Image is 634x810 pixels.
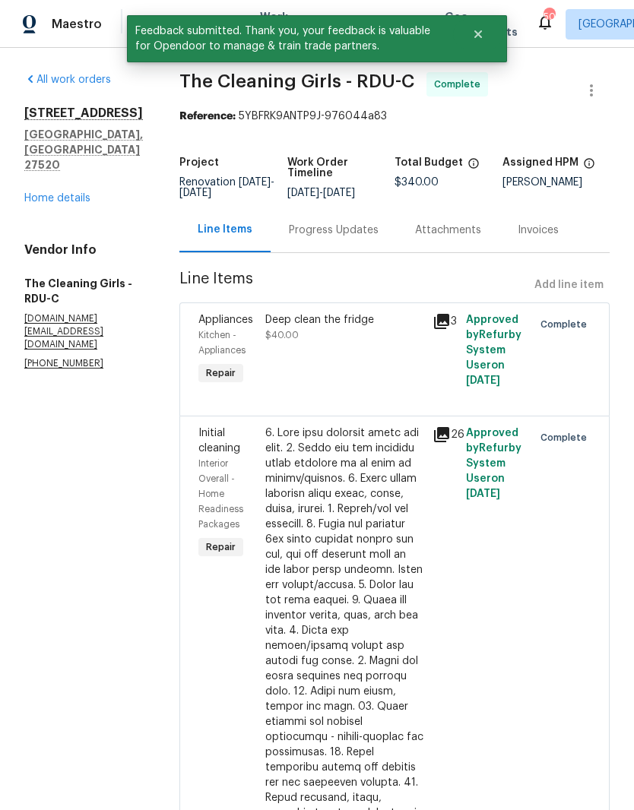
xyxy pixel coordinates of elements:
h5: The Cleaning Girls - RDU-C [24,276,143,306]
div: 5YBFRK9ANTP9J-976044a83 [179,109,610,124]
span: Complete [434,77,487,92]
span: Repair [200,365,242,381]
div: Deep clean the fridge [265,312,423,327]
span: Interior Overall - Home Readiness Packages [198,459,243,529]
span: - [287,188,355,198]
span: $40.00 [265,331,299,340]
span: Complete [540,317,593,332]
span: Complete [540,430,593,445]
a: All work orders [24,74,111,85]
span: $340.00 [395,177,439,188]
div: 26 [433,426,457,444]
button: Close [453,19,503,49]
span: [DATE] [287,188,319,198]
span: - [179,177,274,198]
span: Renovation [179,177,274,198]
div: [PERSON_NAME] [502,177,610,188]
h5: Assigned HPM [502,157,579,168]
span: Appliances [198,315,253,325]
span: Repair [200,539,242,555]
span: Line Items [179,271,528,299]
span: Maestro [52,17,102,32]
span: Work Orders [260,9,299,40]
span: Approved by Refurby System User on [466,315,521,386]
h5: Total Budget [395,157,463,168]
span: [DATE] [466,489,500,499]
span: [DATE] [239,177,271,188]
span: Feedback submitted. Thank you, your feedback is valuable for Opendoor to manage & train trade par... [127,15,453,62]
span: Geo Assignments [445,9,518,40]
h4: Vendor Info [24,242,143,258]
span: [DATE] [323,188,355,198]
div: 3 [433,312,457,331]
span: The Cleaning Girls - RDU-C [179,72,414,90]
div: Line Items [198,222,252,237]
b: Reference: [179,111,236,122]
span: The total cost of line items that have been proposed by Opendoor. This sum includes line items th... [468,157,480,177]
div: Invoices [518,223,559,238]
span: The hpm assigned to this work order. [583,157,595,177]
span: Initial cleaning [198,428,240,454]
a: Home details [24,193,90,204]
div: Attachments [415,223,481,238]
span: [DATE] [466,375,500,386]
div: Progress Updates [289,223,379,238]
span: [DATE] [179,188,211,198]
div: 50 [544,9,554,24]
span: Approved by Refurby System User on [466,428,521,499]
h5: Work Order Timeline [287,157,395,179]
span: Kitchen - Appliances [198,331,246,355]
h5: Project [179,157,219,168]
